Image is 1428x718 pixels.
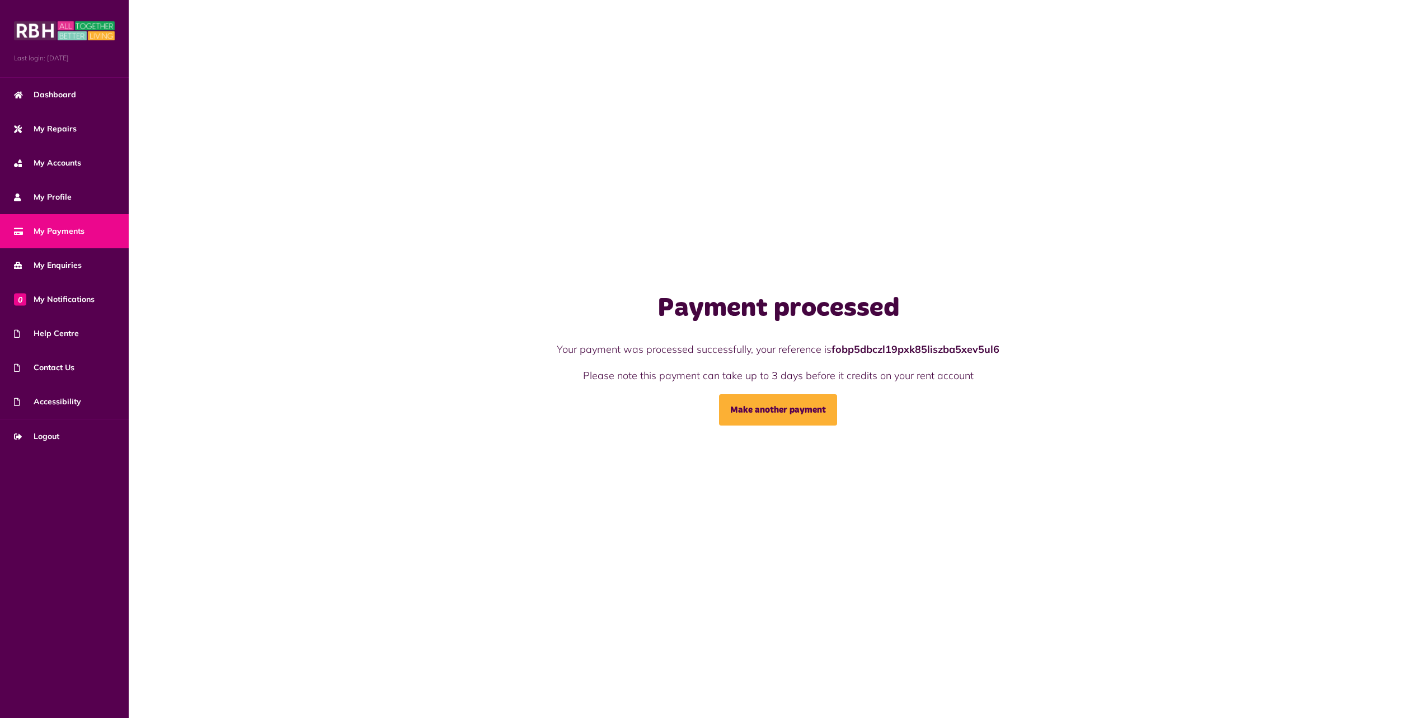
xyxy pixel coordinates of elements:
a: Make another payment [719,394,837,426]
span: Accessibility [14,396,81,408]
span: Contact Us [14,362,74,374]
span: My Enquiries [14,259,82,271]
span: My Notifications [14,294,95,305]
span: My Accounts [14,157,81,169]
span: 0 [14,293,26,305]
span: Help Centre [14,328,79,339]
span: My Profile [14,191,72,203]
p: Your payment was processed successfully, your reference is [464,342,1092,357]
span: Logout [14,431,59,442]
img: MyRBH [14,20,115,42]
span: My Payments [14,225,84,237]
span: Last login: [DATE] [14,53,115,63]
h1: Payment processed [464,292,1092,325]
span: Dashboard [14,89,76,101]
span: My Repairs [14,123,77,135]
strong: fobp5dbczl19pxk85liszba5xev5ul6 [832,343,999,356]
p: Please note this payment can take up to 3 days before it credits on your rent account [464,368,1092,383]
